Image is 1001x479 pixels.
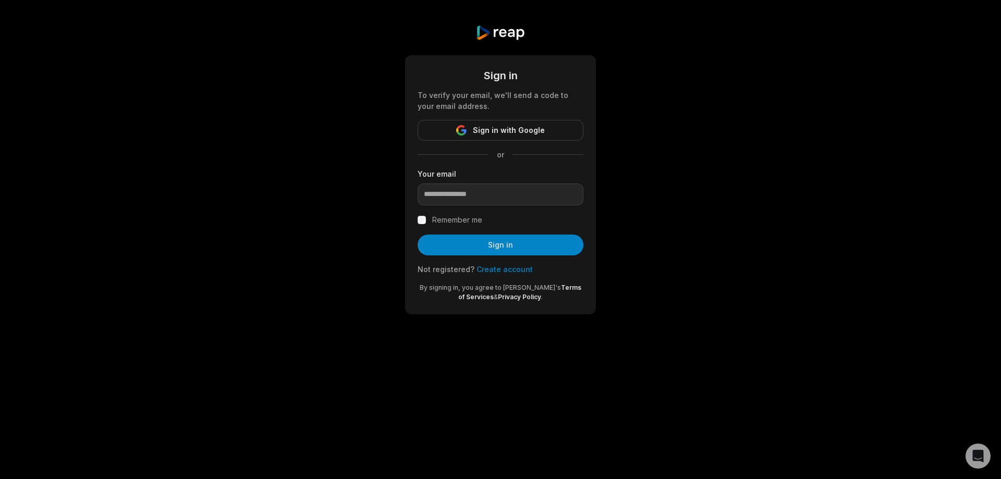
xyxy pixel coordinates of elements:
span: . [541,293,543,301]
span: & [494,293,498,301]
button: Sign in [418,235,583,255]
span: or [489,149,512,160]
span: By signing in, you agree to [PERSON_NAME]'s [420,284,561,291]
label: Remember me [432,214,482,226]
img: reap [475,25,525,41]
div: Sign in [418,68,583,83]
label: Your email [418,168,583,179]
a: Privacy Policy [498,293,541,301]
span: Not registered? [418,265,474,274]
button: Sign in with Google [418,120,583,141]
span: Sign in with Google [473,124,545,137]
div: To verify your email, we'll send a code to your email address. [418,90,583,112]
a: Create account [477,265,533,274]
div: Open Intercom Messenger [966,444,991,469]
a: Terms of Services [458,284,581,301]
